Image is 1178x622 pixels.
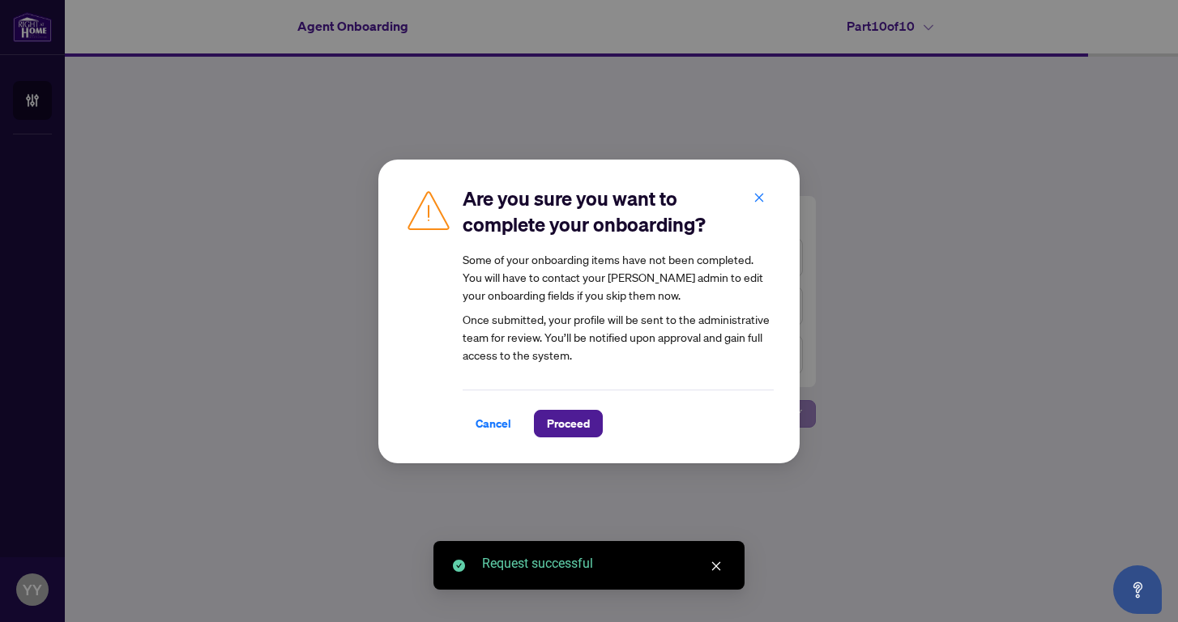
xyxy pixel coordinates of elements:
article: Once submitted, your profile will be sent to the administrative team for review. You’ll be notifi... [463,250,774,364]
button: Cancel [463,410,524,437]
span: Proceed [547,411,590,437]
span: close [711,560,722,572]
div: Some of your onboarding items have not been completed. You will have to contact your [PERSON_NAME... [463,250,774,304]
h2: Are you sure you want to complete your onboarding? [463,185,774,237]
button: Open asap [1113,565,1162,614]
div: Request successful [482,554,725,573]
span: Cancel [476,411,511,437]
img: Caution Icon [404,185,453,234]
button: Proceed [534,410,603,437]
a: Close [707,557,725,575]
span: check-circle [453,560,465,572]
span: close [753,191,765,202]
